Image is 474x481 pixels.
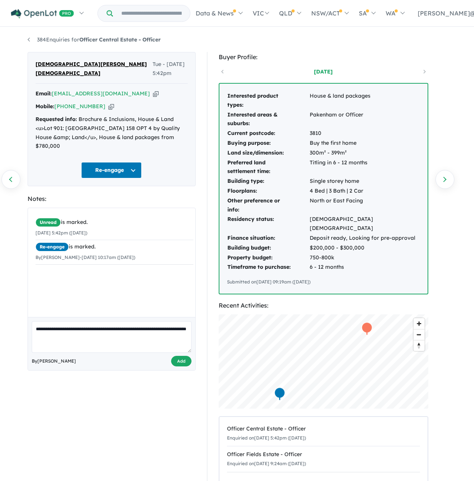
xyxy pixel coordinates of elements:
[36,218,61,227] span: Unread
[227,461,306,466] small: Enquiried on [DATE] 9:24am ([DATE])
[227,253,309,263] td: Property budget:
[36,230,87,236] small: [DATE] 5:42pm ([DATE])
[32,357,76,365] span: By [PERSON_NAME]
[28,36,161,43] a: 384Enquiries forOfficer Central Estate - Officer
[309,176,420,186] td: Single storey home
[36,60,153,78] span: [DEMOGRAPHIC_DATA][PERSON_NAME][DEMOGRAPHIC_DATA]
[36,90,52,97] strong: Email:
[227,450,420,459] div: Officer Fields Estate - Officer
[414,329,425,340] button: Zoom out
[227,110,309,129] td: Interested areas & suburbs:
[309,138,420,148] td: Buy the first home
[54,103,105,110] a: [PHONE_NUMBER]
[153,60,187,78] span: Tue - [DATE] 5:42pm
[309,110,420,129] td: Pakenham or Officer
[36,218,193,227] div: is marked.
[227,262,309,272] td: Timeframe to purchase:
[52,90,150,97] a: [EMAIL_ADDRESS][DOMAIN_NAME]
[227,196,309,215] td: Other preference or info:
[309,262,420,272] td: 6 - 12 months
[414,340,425,351] span: Reset bearing to north
[291,68,355,75] a: [DATE]
[309,129,420,138] td: 3810
[227,138,309,148] td: Buying purpose:
[361,322,372,336] div: Map marker
[114,5,188,21] input: Try estate name, suburb, builder or developer
[36,103,54,110] strong: Mobile:
[227,421,420,447] a: Officer Central Estate - OfficerEnquiried on[DATE] 5:42pm ([DATE])
[36,115,188,151] div: Brochure & Inclusions, House & Land <u>Lot 901: [GEOGRAPHIC_DATA] 158 OPT 4 by Quality House &amp...
[414,318,425,329] button: Zoom in
[309,196,420,215] td: North or East Facing
[309,233,420,243] td: Deposit ready, Looking for pre-approval
[227,214,309,233] td: Residency status:
[309,91,420,110] td: House & land packages
[227,446,420,472] a: Officer Fields Estate - OfficerEnquiried on[DATE] 9:24am ([DATE])
[153,90,159,98] button: Copy
[309,148,420,158] td: 300m² - 399m²
[309,243,420,253] td: $200,000 - $300,000
[309,158,420,177] td: Titling in 6 - 12 months
[414,340,425,351] button: Reset bearing to north
[36,254,135,260] small: By [PERSON_NAME] - [DATE] 10:17am ([DATE])
[309,186,420,196] td: 4 Bed | 3 Bath | 2 Car
[28,35,447,44] nav: breadcrumb
[309,214,420,233] td: [DEMOGRAPHIC_DATA] [DEMOGRAPHIC_DATA]
[227,233,309,243] td: Finance situation:
[227,158,309,177] td: Preferred land settlement time:
[414,329,425,340] span: Zoom out
[108,103,114,110] button: Copy
[219,52,428,62] div: Buyer Profile:
[227,424,420,434] div: Officer Central Estate - Officer
[227,129,309,138] td: Current postcode:
[28,194,196,204] div: Notes:
[36,242,69,251] span: Re-engage
[227,435,306,441] small: Enquiried on [DATE] 5:42pm ([DATE])
[219,300,428,311] div: Recent Activities:
[227,243,309,253] td: Building budget:
[227,278,420,286] div: Submitted on [DATE] 09:19am ([DATE])
[274,387,285,401] div: Map marker
[36,116,77,123] strong: Requested info:
[219,314,428,409] canvas: Map
[227,186,309,196] td: Floorplans:
[227,148,309,158] td: Land size/dimension:
[171,356,191,367] button: Add
[227,91,309,110] td: Interested product types:
[11,9,74,18] img: Openlot PRO Logo White
[81,162,142,178] button: Re-engage
[227,176,309,186] td: Building type:
[79,36,161,43] strong: Officer Central Estate - Officer
[309,253,420,263] td: 750-800k
[36,242,193,251] div: is marked.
